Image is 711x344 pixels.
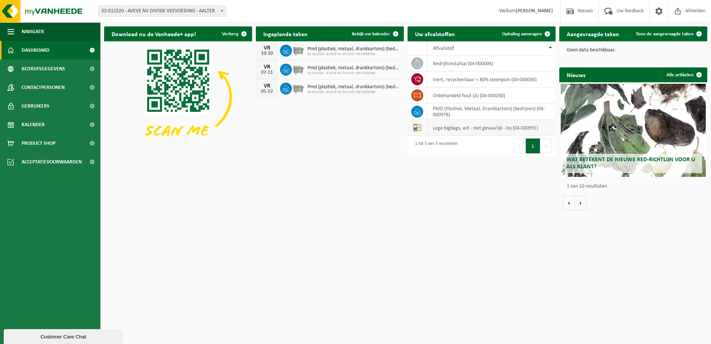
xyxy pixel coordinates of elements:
[292,63,305,75] img: WB-2500-GAL-GY-01
[4,328,124,344] iframe: chat widget
[433,45,454,51] span: Afvalstof
[660,67,707,82] a: Alle artikelen
[216,26,251,41] button: Verberg
[514,138,526,153] button: Previous
[427,87,556,103] td: onbehandeld hout (A) (04-000200)
[308,71,400,76] span: 02-011520 - AVEVE NV DIVISIE VEEVOEDING
[427,103,556,120] td: PMD (Plastiek, Metaal, Drankkartons) (bedrijven) (04-000978)
[22,97,49,115] span: Gebruikers
[352,32,390,36] span: Bekijk uw kalender
[346,26,403,41] a: Bekijk uw kalender
[540,138,552,153] button: Next
[308,84,400,90] span: Pmd (plastiek, metaal, drankkartons) (bedrijven)
[260,89,274,94] div: 05-12
[22,78,65,97] span: Contactpersonen
[104,26,203,41] h2: Download nu de Vanheede+ app!
[260,51,274,56] div: 10-10
[308,90,400,95] span: 02-011520 - AVEVE NV DIVISIE VEEVOEDING
[496,26,555,41] a: Ophaling aanvragen
[559,26,627,41] h2: Aangevraagde taken
[308,65,400,71] span: Pmd (plastiek, metaal, drankkartons) (bedrijven)
[22,22,45,41] span: Navigatie
[22,115,45,134] span: Kalender
[559,67,593,82] h2: Nieuws
[22,153,82,171] span: Acceptatievoorwaarden
[567,48,700,53] p: Geen data beschikbaar.
[516,8,553,14] strong: [PERSON_NAME]
[308,52,400,57] span: 02-011520 - AVEVE NV DIVISIE VEEVOEDING
[630,26,707,41] a: Toon de aangevraagde taken
[427,71,556,87] td: inert, recycleerbaar < 80% steenpuin (04-000030)
[575,195,586,210] button: Volgende
[566,157,695,170] span: Wat betekent de nieuwe RED-richtlijn voor u als klant?
[563,195,575,210] button: Vorige
[260,64,274,70] div: VR
[22,41,49,60] span: Dashboard
[98,6,226,17] span: 02-011520 - AVEVE NV DIVISIE VEEVOEDING - AALTER
[99,6,226,16] span: 02-011520 - AVEVE NV DIVISIE VEEVOEDING - AALTER
[427,120,556,136] td: lege bigbags, wit - niet gevaarlijk - los (04-000991)
[260,45,274,51] div: VR
[308,46,400,52] span: Pmd (plastiek, metaal, drankkartons) (bedrijven)
[636,32,694,36] span: Toon de aangevraagde taken
[22,60,65,78] span: Bedrijfsgegevens
[567,184,704,189] p: 1 van 10 resultaten
[104,41,252,153] img: Download de VHEPlus App
[260,83,274,89] div: VR
[561,84,706,177] a: Wat betekent de nieuwe RED-richtlijn voor u als klant?
[222,32,238,36] span: Verberg
[411,138,457,154] div: 1 tot 5 van 5 resultaten
[256,26,315,41] h2: Ingeplande taken
[292,44,305,56] img: WB-2500-GAL-GY-01
[408,26,462,41] h2: Uw afvalstoffen
[260,70,274,75] div: 07-11
[427,55,556,71] td: bedrijfsrestafval (04-000008)
[292,82,305,94] img: WB-2500-GAL-GY-01
[22,134,55,153] span: Product Shop
[502,32,542,36] span: Ophaling aanvragen
[526,138,540,153] button: 1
